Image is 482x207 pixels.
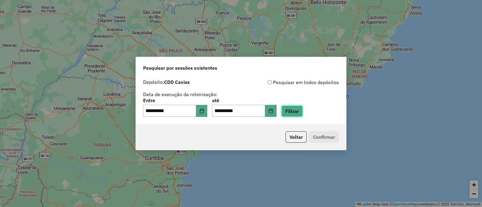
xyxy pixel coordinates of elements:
label: até [212,97,276,104]
strong: CDD Caxias [164,79,190,85]
label: Depósito: [143,78,190,86]
div: Pesquisar em todos depósitos [241,79,339,86]
span: Pesquisar por sessões existentes [143,64,217,72]
button: Filtrar [281,105,303,117]
button: Choose Date [196,105,208,117]
button: Choose Date [265,105,277,117]
button: Voltar [286,131,307,143]
label: Data de execução da roteirização: [143,91,218,98]
label: Entre [143,97,207,104]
